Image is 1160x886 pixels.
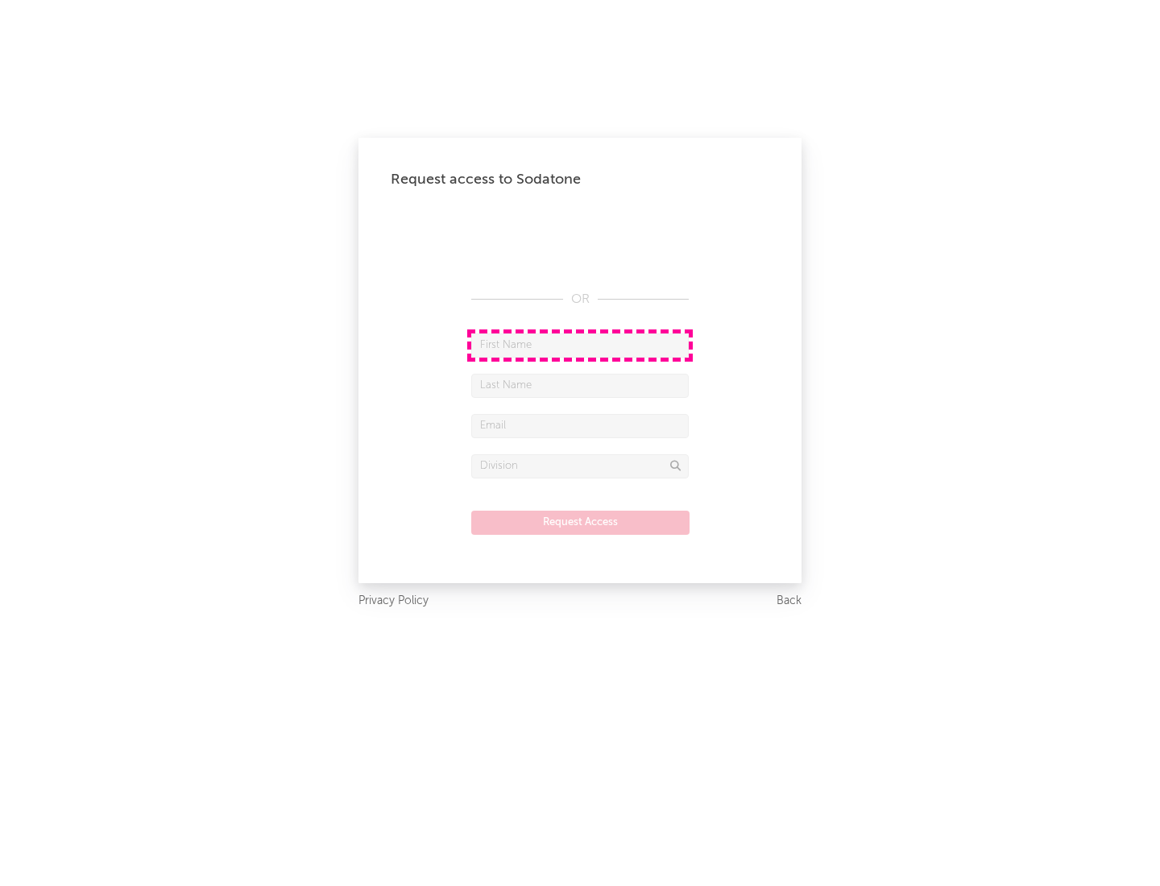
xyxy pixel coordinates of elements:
[471,454,689,478] input: Division
[471,414,689,438] input: Email
[471,374,689,398] input: Last Name
[471,511,690,535] button: Request Access
[391,170,769,189] div: Request access to Sodatone
[777,591,802,611] a: Back
[471,290,689,309] div: OR
[358,591,429,611] a: Privacy Policy
[471,333,689,358] input: First Name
